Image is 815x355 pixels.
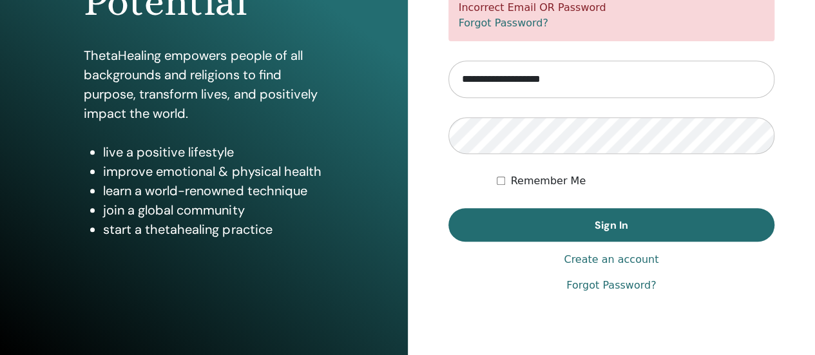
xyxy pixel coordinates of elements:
li: learn a world-renowned technique [103,181,323,200]
li: join a global community [103,200,323,220]
li: live a positive lifestyle [103,142,323,162]
li: start a thetahealing practice [103,220,323,239]
label: Remember Me [510,173,586,189]
a: Forgot Password? [566,278,656,293]
span: Sign In [595,218,628,232]
li: improve emotional & physical health [103,162,323,181]
div: Keep me authenticated indefinitely or until I manually logout [497,173,774,189]
a: Forgot Password? [459,17,548,29]
button: Sign In [448,208,775,242]
p: ThetaHealing empowers people of all backgrounds and religions to find purpose, transform lives, a... [84,46,323,123]
a: Create an account [564,252,658,267]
